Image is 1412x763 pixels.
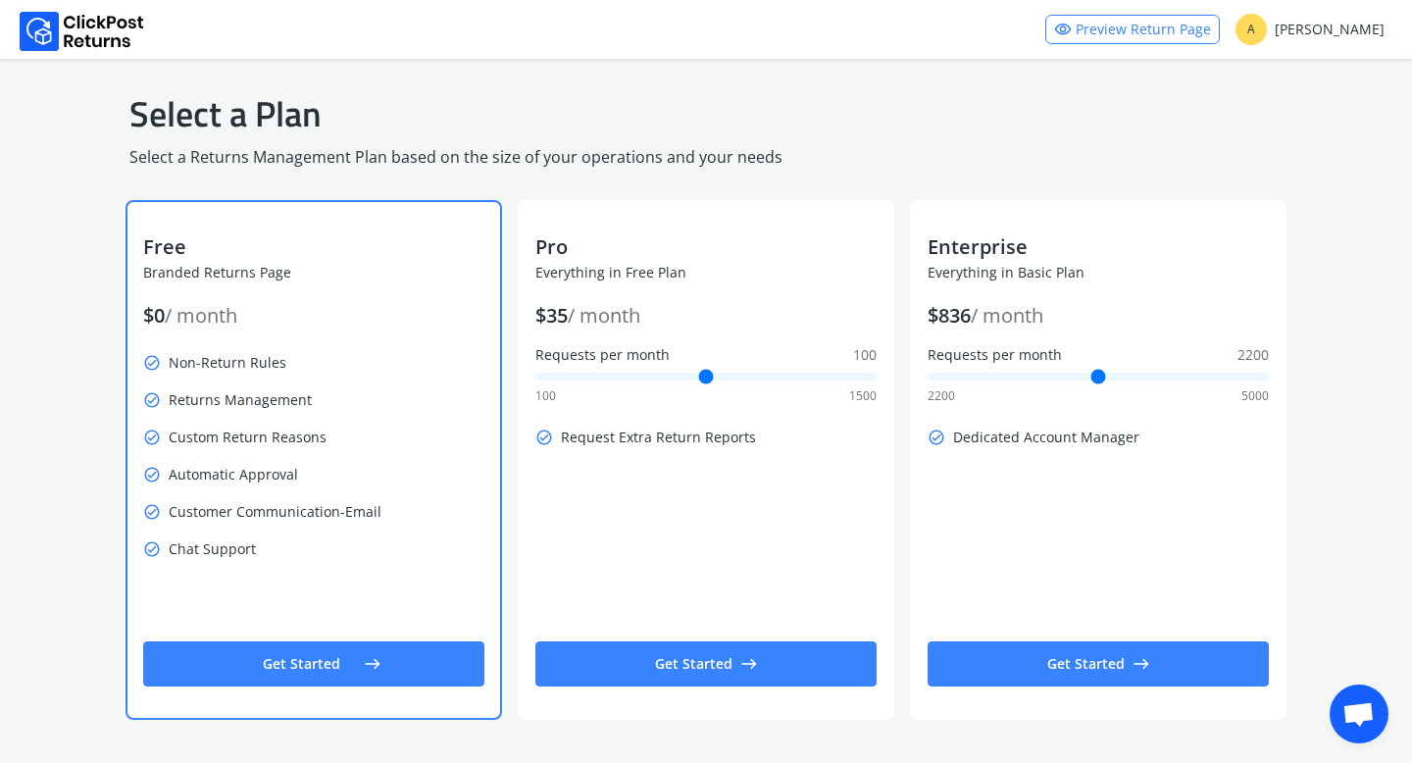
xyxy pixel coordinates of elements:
button: Get Startedeast [535,641,877,687]
p: Automatic Approval [143,461,484,488]
p: $ 836 [928,302,1269,330]
p: Pro [535,233,877,261]
span: 2200 [1237,345,1269,365]
span: check_circle [143,461,161,488]
span: check_circle [143,424,161,451]
p: Chat Support [143,535,484,563]
span: 1500 [849,388,877,404]
span: 100 [853,345,877,365]
p: Request Extra Return Reports [535,424,877,451]
p: Select a Returns Management Plan based on the size of your operations and your needs [129,145,1283,169]
span: 100 [535,388,556,404]
p: Dedicated Account Manager [928,424,1269,451]
span: east [364,650,381,678]
span: visibility [1054,16,1072,43]
button: Get Startedeast [928,641,1269,687]
span: / month [165,302,237,329]
p: Non-Return Rules [143,349,484,377]
img: Logo [20,12,144,51]
p: Enterprise [928,233,1269,261]
a: visibilityPreview Return Page [1045,15,1220,44]
p: Everything in Free Plan [535,263,877,282]
p: $ 0 [143,302,484,330]
span: east [740,650,758,678]
span: / month [568,302,640,329]
span: check_circle [535,424,553,451]
p: Returns Management [143,386,484,414]
div: [PERSON_NAME] [1235,14,1385,45]
span: A [1235,14,1267,45]
span: check_circle [143,386,161,414]
span: east [1133,650,1150,678]
label: Requests per month [535,345,877,365]
span: check_circle [143,349,161,377]
span: check_circle [928,424,945,451]
a: Open chat [1330,685,1388,743]
p: Branded Returns Page [143,263,484,282]
span: check_circle [143,535,161,563]
p: Free [143,233,484,261]
h1: Select a Plan [129,90,1283,137]
span: / month [971,302,1043,329]
span: 5000 [1241,388,1269,404]
span: 2200 [928,388,955,404]
p: Custom Return Reasons [143,424,484,451]
p: $ 35 [535,302,877,330]
span: check_circle [143,498,161,526]
label: Requests per month [928,345,1269,365]
p: Customer Communication-Email [143,498,484,526]
button: Get Startedeast [143,641,484,687]
p: Everything in Basic Plan [928,263,1269,282]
